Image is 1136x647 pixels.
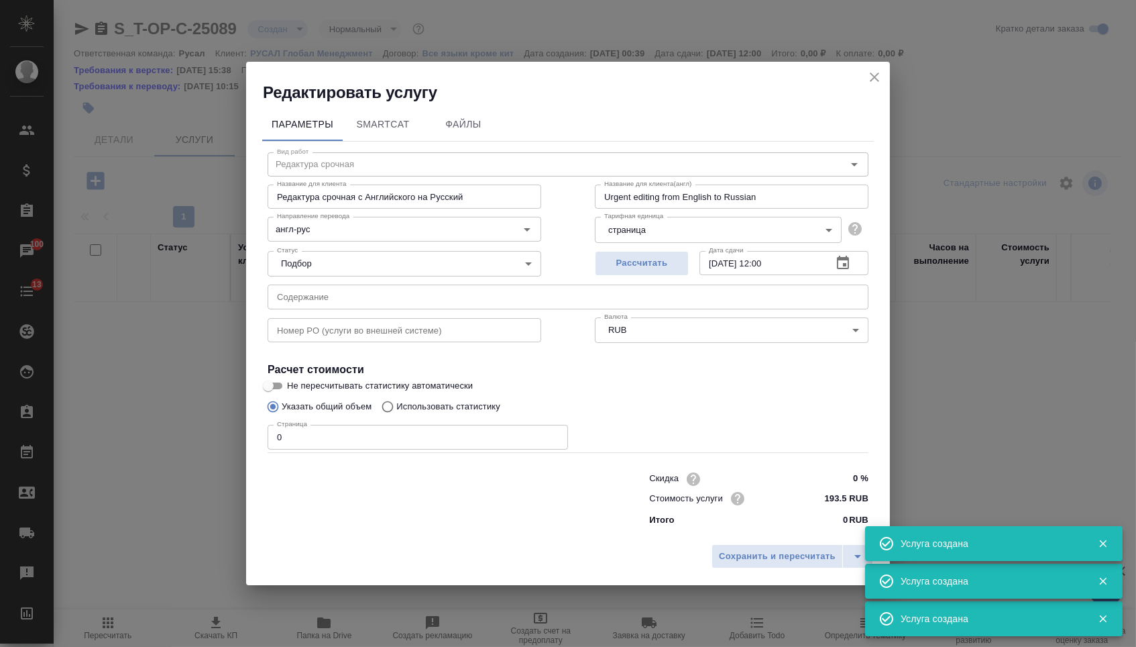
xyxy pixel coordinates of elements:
h2: Редактировать услугу [263,82,890,103]
span: Не пересчитывать статистику автоматически [287,379,473,393]
p: 0 [843,513,848,527]
div: Услуга создана [901,537,1078,550]
span: Файлы [431,116,496,133]
div: Подбор [268,251,541,277]
div: Услуга создана [901,575,1078,588]
button: Закрыть [1089,575,1117,587]
p: Указать общий объем [282,400,372,413]
div: RUB [595,317,868,343]
span: Параметры [270,116,335,133]
span: Сохранить и пересчитать [719,549,836,564]
p: RUB [849,513,868,527]
button: Закрыть [1089,538,1117,550]
p: Скидка [649,472,679,485]
div: Услуга создана [901,612,1078,626]
div: split button [712,544,873,568]
button: RUB [604,324,630,336]
span: SmartCat [351,116,415,133]
h4: Расчет стоимости [268,362,868,378]
button: Сохранить и пересчитать [712,544,843,568]
span: Рассчитать [602,256,681,271]
div: страница [595,217,842,242]
p: Итого [649,513,674,527]
input: ✎ Введи что-нибудь [818,489,868,508]
button: Open [518,220,536,239]
p: Стоимость услуги [649,492,723,505]
button: close [864,67,885,87]
button: Рассчитать [595,251,689,276]
input: ✎ Введи что-нибудь [818,469,868,489]
button: Подбор [277,258,316,269]
p: Использовать статистику [396,400,500,413]
button: Закрыть [1089,613,1117,625]
button: страница [604,224,650,236]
